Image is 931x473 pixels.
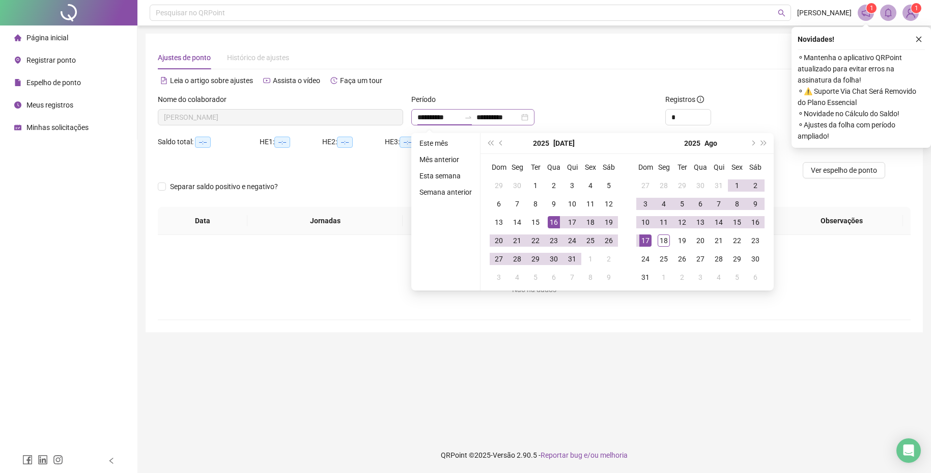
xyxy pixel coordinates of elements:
[603,253,615,265] div: 2
[639,271,652,283] div: 31
[636,250,655,268] td: 2025-08-24
[158,54,211,62] span: Ajustes de ponto
[658,216,670,228] div: 11
[731,234,743,247] div: 22
[330,77,337,84] span: history
[658,234,670,247] div: 18
[493,234,505,247] div: 20
[694,271,707,283] div: 3
[728,268,746,286] td: 2025-09-05
[415,153,476,166] li: Mês anterior
[263,77,270,84] span: youtube
[566,234,578,247] div: 24
[526,250,545,268] td: 2025-07-29
[508,158,526,176] th: Seg
[728,158,746,176] th: Sex
[655,231,673,250] td: 2025-08-18
[746,176,765,195] td: 2025-08-02
[526,213,545,231] td: 2025-07-15
[529,253,542,265] div: 29
[676,198,688,210] div: 5
[563,176,581,195] td: 2025-07-03
[508,250,526,268] td: 2025-07-28
[710,250,728,268] td: 2025-08-28
[676,271,688,283] div: 2
[490,231,508,250] td: 2025-07-20
[803,162,885,178] button: Ver espelho de ponto
[811,165,877,176] span: Ver espelho de ponto
[563,158,581,176] th: Qui
[600,158,618,176] th: Sáb
[548,234,560,247] div: 23
[508,213,526,231] td: 2025-07-14
[697,96,704,103] span: info-circle
[691,195,710,213] td: 2025-08-06
[14,79,21,86] span: file
[464,113,472,121] span: swap-right
[746,231,765,250] td: 2025-08-23
[566,179,578,192] div: 3
[108,457,115,464] span: left
[731,271,743,283] div: 5
[158,207,247,235] th: Data
[526,195,545,213] td: 2025-07-08
[684,133,700,153] button: year panel
[545,176,563,195] td: 2025-07-02
[636,195,655,213] td: 2025-08-03
[694,234,707,247] div: 20
[603,216,615,228] div: 19
[490,158,508,176] th: Dom
[53,455,63,465] span: instagram
[548,253,560,265] div: 30
[14,34,21,41] span: home
[639,216,652,228] div: 10
[548,198,560,210] div: 9
[337,137,353,148] span: --:--
[160,77,167,84] span: file-text
[548,179,560,192] div: 2
[403,207,499,235] th: Entrada 1
[322,136,385,148] div: HE 2:
[508,268,526,286] td: 2025-08-04
[273,76,320,85] span: Assista o vídeo
[581,268,600,286] td: 2025-08-08
[545,250,563,268] td: 2025-07-30
[746,268,765,286] td: 2025-09-06
[639,234,652,247] div: 17
[563,250,581,268] td: 2025-07-31
[581,213,600,231] td: 2025-07-18
[22,455,33,465] span: facebook
[511,271,523,283] div: 4
[655,213,673,231] td: 2025-08-11
[658,253,670,265] div: 25
[493,253,505,265] div: 27
[749,198,761,210] div: 9
[639,179,652,192] div: 27
[158,136,260,148] div: Saldo total:
[603,179,615,192] div: 5
[861,8,870,17] span: notification
[164,110,397,125] span: ANA CAROLINA LOPES CARVALHO
[676,253,688,265] div: 26
[511,179,523,192] div: 30
[584,216,597,228] div: 18
[26,101,73,109] span: Meus registros
[710,176,728,195] td: 2025-07-31
[26,56,76,64] span: Registrar ponto
[731,198,743,210] div: 8
[490,176,508,195] td: 2025-06-29
[665,94,704,105] span: Registros
[566,198,578,210] div: 10
[529,234,542,247] div: 22
[485,133,496,153] button: super-prev-year
[247,207,403,235] th: Jornadas
[26,123,89,132] span: Minhas solicitações
[788,215,895,226] span: Observações
[493,451,515,459] span: Versão
[694,216,707,228] div: 13
[603,271,615,283] div: 9
[780,207,903,235] th: Observações
[710,268,728,286] td: 2025-09-04
[526,231,545,250] td: 2025-07-22
[260,136,322,148] div: HE 1:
